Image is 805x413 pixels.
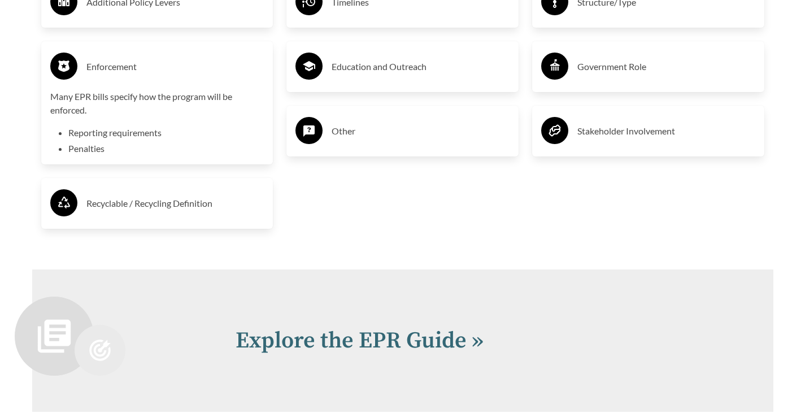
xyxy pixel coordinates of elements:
h3: Stakeholder Involvement [577,122,755,140]
h3: Government Role [577,58,755,76]
li: Reporting requirements [68,126,264,140]
h3: Other [332,122,510,140]
h3: Recyclable / Recycling Definition [86,194,264,212]
h3: Education and Outreach [332,58,510,76]
p: Many EPR bills specify how the program will be enforced. [50,90,264,117]
li: Penalties [68,142,264,155]
h3: Enforcement [86,58,264,76]
a: Explore the EPR Guide » [236,327,484,355]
